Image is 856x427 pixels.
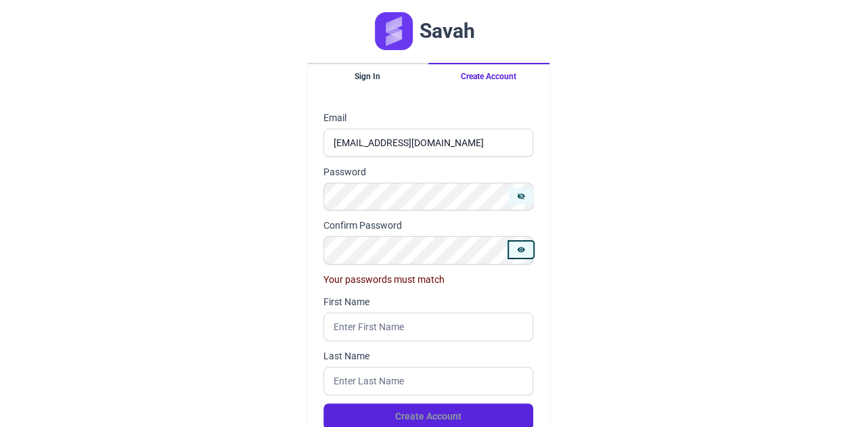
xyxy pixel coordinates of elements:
[323,313,533,341] input: Enter First Name
[323,295,533,309] label: First Name
[323,349,533,363] label: Last Name
[323,273,533,287] p: Your passwords must match
[428,63,549,89] button: Create Account
[307,63,428,89] button: Sign In
[323,219,533,232] label: Confirm Password
[323,367,533,395] input: Enter Last Name
[420,19,475,43] h1: Savah
[323,165,533,179] label: Password
[509,188,533,204] button: Hide password
[323,111,533,125] label: Email
[323,129,533,157] input: Enter Your Email
[375,12,413,50] img: Logo
[509,242,533,258] button: Show password
[788,362,856,427] iframe: Chat Widget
